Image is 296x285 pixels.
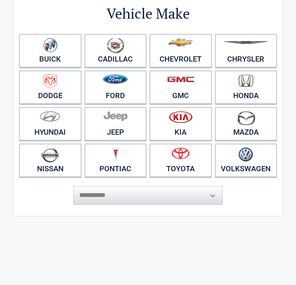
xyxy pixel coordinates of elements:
a: Honda [215,71,277,104]
img: pontiac [112,147,119,162]
a: Jeep [84,107,147,141]
img: chrysler [223,41,269,44]
a: GMC [149,71,212,104]
a: Hyundai [19,107,81,141]
img: toyota [172,147,189,159]
img: hyundai [40,111,61,122]
a: Toyota [149,144,212,177]
a: Chrysler [215,34,277,68]
img: gmc [167,76,194,82]
img: buick [43,38,58,53]
a: Volkswagen [215,144,277,177]
a: Pontiac [84,144,147,177]
a: Chevrolet [149,34,212,68]
img: mazda [237,111,255,125]
a: Cadillac [84,34,147,68]
h2: Vehicle Make [18,4,278,23]
img: volkswagen [238,147,253,162]
img: nissan [41,147,59,163]
a: Buick [19,34,81,68]
a: Ford [84,71,147,104]
a: Mazda [215,107,277,141]
img: ford [103,74,128,84]
img: cadillac [107,38,124,53]
img: honda [238,74,254,87]
a: Nissan [19,144,81,177]
a: Kia [149,107,212,141]
img: chevrolet [168,38,193,47]
img: jeep [104,111,127,121]
img: kia [169,111,192,123]
img: dodge [44,74,57,89]
a: Dodge [19,71,81,104]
